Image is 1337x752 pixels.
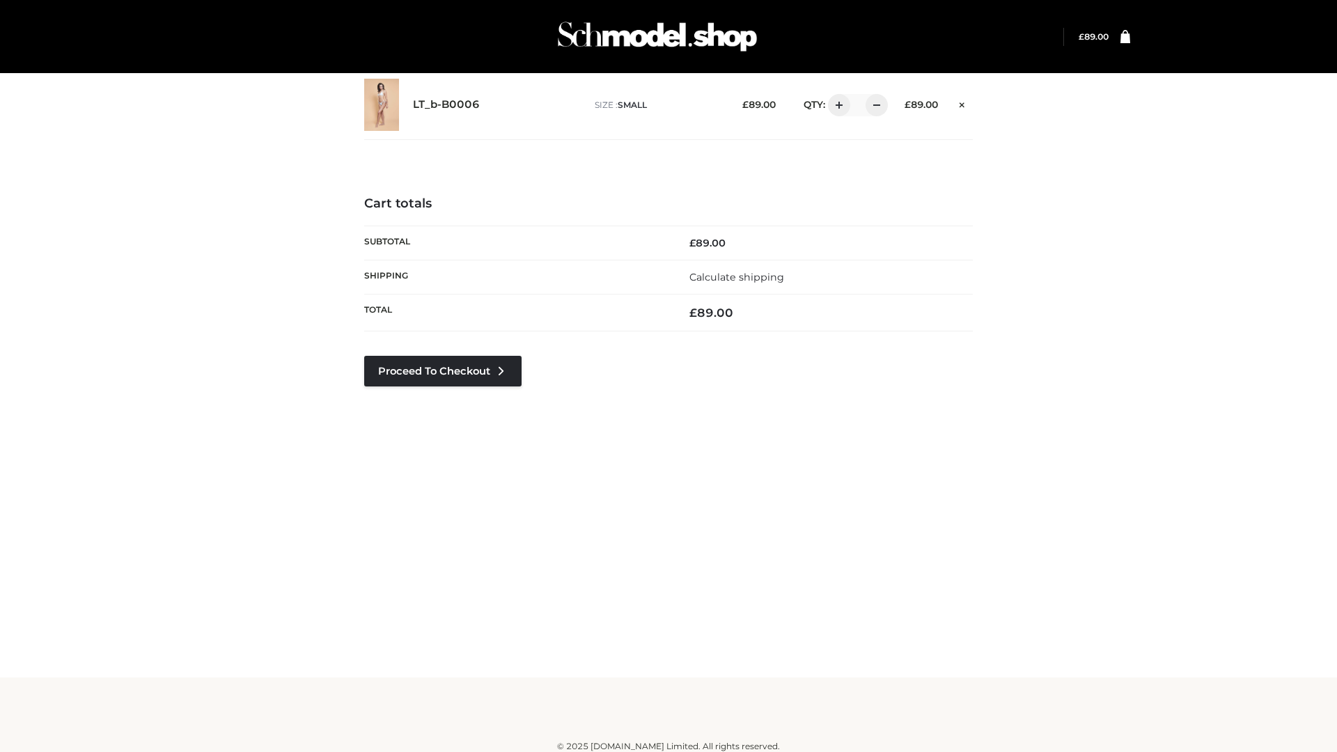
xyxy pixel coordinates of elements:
a: £89.00 [1079,31,1109,42]
th: Shipping [364,260,668,294]
a: Calculate shipping [689,271,784,283]
span: £ [742,99,749,110]
bdi: 89.00 [689,306,733,320]
span: £ [689,237,696,249]
th: Subtotal [364,226,668,260]
th: Total [364,295,668,331]
a: Remove this item [952,94,973,112]
p: size : [595,99,721,111]
span: £ [905,99,911,110]
span: £ [689,306,697,320]
img: Schmodel Admin 964 [553,9,762,64]
h4: Cart totals [364,196,973,212]
a: Proceed to Checkout [364,356,522,386]
bdi: 89.00 [689,237,726,249]
span: SMALL [618,100,647,110]
bdi: 89.00 [905,99,938,110]
a: LT_b-B0006 [413,98,480,111]
span: £ [1079,31,1084,42]
bdi: 89.00 [1079,31,1109,42]
bdi: 89.00 [742,99,776,110]
div: QTY: [790,94,883,116]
